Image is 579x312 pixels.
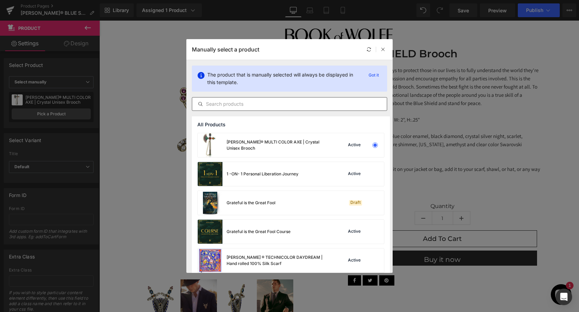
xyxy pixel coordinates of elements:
[556,289,572,305] div: Open Intercom Messenger
[43,259,79,308] img: JAMES WOLFE® BLUE SHIELD | Crystal Unisex Brooch
[249,230,438,245] button: Buy it now
[249,168,278,182] span: $99.99
[347,229,362,234] div: Active
[366,71,382,79] p: Got it
[192,46,259,53] p: Manually select a product
[245,46,441,87] p: One of the greatest ways to protect those in our lives is to fully understand the world they're i...
[198,162,222,186] img: product-img
[245,145,441,161] p: Versatile styling: Wear it on your jacket or bag, add it to your scarf, shawl, or hat, or any way...
[347,171,362,177] div: Active
[198,220,222,244] img: product-img
[56,38,217,253] img: JAMES WOLFE® BLUE SHIELD | Crystal Unisex Brooch
[227,229,291,235] div: Grateful is the Great Fool Course
[207,71,360,86] p: The product that is manually selected will always be displayed in this template.
[119,259,156,308] img: JAMES WOLFE® BLUE SHIELD | Crystal Unisex Brooch
[198,133,222,157] img: product-img
[347,258,362,263] div: Active
[245,112,441,136] p: Materials : Black and blue color enamel, black diamond, crystal silver night, scarlet, tangerine,...
[411,9,439,15] a: Search
[324,214,362,222] span: Add To Cart
[157,259,194,295] img: JAMES WOLFE® BLUE SHIELD | Crystal Unisex Brooch
[349,200,362,206] div: Draft
[227,200,275,206] div: Grateful is the Great Fool
[227,254,330,267] div: [PERSON_NAME] ® TECHNICOLOR DAYDREAM | Hand rolled 100% Silk Scarf
[455,9,468,15] span: Cart -
[426,9,439,15] span: Search
[192,116,390,133] div: All Products
[227,171,298,177] div: 1 -ON- 1 Personal Liberation Journey
[347,142,362,148] div: Active
[227,139,330,151] div: [PERSON_NAME]® MULTI COLOR AXE | Crystal Unisex Brooch
[466,9,468,14] span: 0
[249,182,438,190] label: Quantity
[198,191,222,215] img: product-img
[249,210,438,227] button: Add To Cart
[192,100,387,108] input: Search products
[245,95,441,103] p: Measurements :L:2.75", W: 2", H:.25"
[81,259,118,295] img: JAMES WOLFE® BLUE SHIELD | Crystal Unisex Brooch
[439,9,468,15] a: Cart -0
[245,27,441,39] h1: BLUE SHIELD Brooch
[198,249,222,273] img: product-img
[449,264,474,286] inbox-online-store-chat: Shopify online store chat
